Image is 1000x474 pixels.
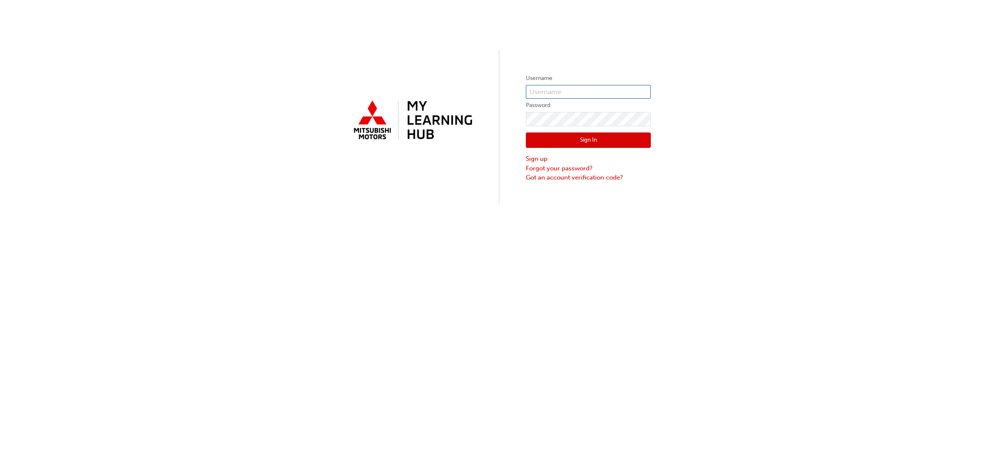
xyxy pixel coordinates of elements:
[526,164,651,173] a: Forgot your password?
[526,73,651,83] label: Username
[349,97,474,145] img: mmal
[526,100,651,110] label: Password
[526,132,651,148] button: Sign In
[526,85,651,99] input: Username
[526,154,651,164] a: Sign up
[526,173,651,182] a: Got an account verification code?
